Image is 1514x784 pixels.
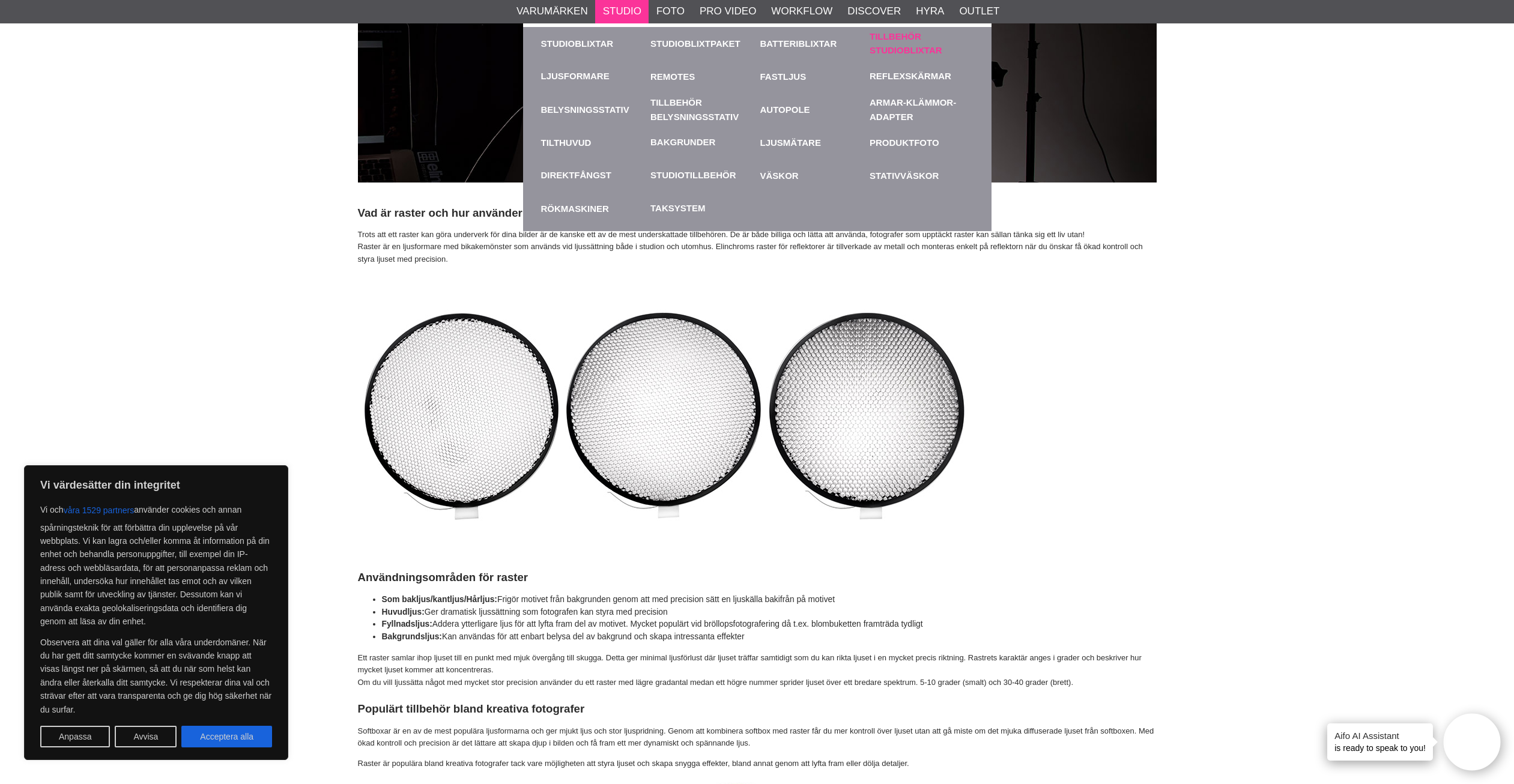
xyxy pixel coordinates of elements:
[541,93,645,126] a: Belysningsstativ
[382,608,425,617] strong: Huvudljus:
[760,126,864,159] a: Ljusmätare
[700,4,756,19] a: Pro Video
[916,4,944,19] a: Hyra
[358,758,1157,770] p: Raster är populära bland kreativa fotografer tack vare möjligheten att styra ljuset och skapa sny...
[771,4,832,19] a: Workflow
[541,70,610,83] a: Ljusformare
[358,652,1157,689] p: Ett raster samlar ihop ljuset till en punkt med mjuk övergång till skugga. Detta ger minimal ljus...
[382,620,432,629] strong: Fyllnadsljus:
[656,4,685,19] a: Foto
[24,465,288,760] div: Vi värdesätter din integritet
[760,27,864,60] a: Batteriblixtar
[516,4,588,19] a: Varumärken
[870,93,974,126] a: Armar-Klämmor-Adapter
[358,229,1157,266] p: Trots att ett raster kan göra underverk för dina bilder är de kanske ett av de mest underskattade...
[382,595,497,604] strong: Som bakljus/kantljus/Hårljus:
[541,27,645,60] a: Studioblixtar
[760,60,864,93] a: Fastljus
[870,30,974,57] a: Tillbehör Studioblixtar
[382,606,1157,619] li: Ger dramatisk ljussättning som fotografen kan styra med precision
[40,499,272,629] p: Vi och använder cookies och annan spårningsteknik för att förbättra din upplevelse på vår webbpla...
[870,126,974,159] a: Produktfoto
[181,726,272,747] button: Acceptera alla
[40,478,272,492] p: Vi värdesätter din integritet
[1327,723,1433,761] div: is ready to speak to you!
[115,726,177,747] button: Avvisa
[358,205,1157,221] h3: Vad är raster och hur använder man dem?
[382,594,1157,606] li: Frigör motivet från bakgrunden genom att med precision sätt en ljuskälla bakifrån på motivet
[650,169,736,182] a: Studiotillbehör
[358,570,1157,585] h3: Användningsområden för raster
[541,192,645,225] a: Rökmaskiner
[760,93,864,126] a: Autopole
[358,701,1157,717] h3: Populärt tillbehör bland kreativa fotografer
[847,4,901,19] a: Discover
[650,202,705,216] a: Taksystem
[870,159,974,192] a: Stativväskor
[603,4,641,19] a: Studio
[959,4,999,19] a: Outlet
[760,159,864,192] a: Väskor
[358,725,1157,750] p: Softboxar är en av de mest populära ljusformarna och ger mjukt ljus och stor ljuspridning. Genom ...
[650,136,715,149] a: Bakgrunder
[40,636,272,716] p: Observera att dina val gäller för alla våra underdomäner. När du har gett ditt samtycke kommer en...
[382,631,1157,644] li: Kan användas för att enbart belysa del av bakgrund och skapa intressanta effekter
[650,60,754,93] a: Remotes
[358,286,970,541] img: Grid - 30 Degree, 20 Degree, 12 Degree
[382,618,1157,631] li: Addera ytterligare ljus för att lyfta fram del av motivet. Mycket populärt vid bröllopsfotografer...
[650,93,754,126] a: Tillbehör Belysningsstativ
[64,499,135,521] button: våra 1529 partners
[40,726,110,747] button: Anpassa
[650,27,754,60] a: Studioblixtpaket
[1334,729,1426,742] h4: Aifo AI Assistant
[382,632,442,641] strong: Bakgrundsljus:
[870,70,951,83] a: Reflexskärmar
[541,126,645,159] a: Tilthuvud
[541,169,612,182] a: Direktfångst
